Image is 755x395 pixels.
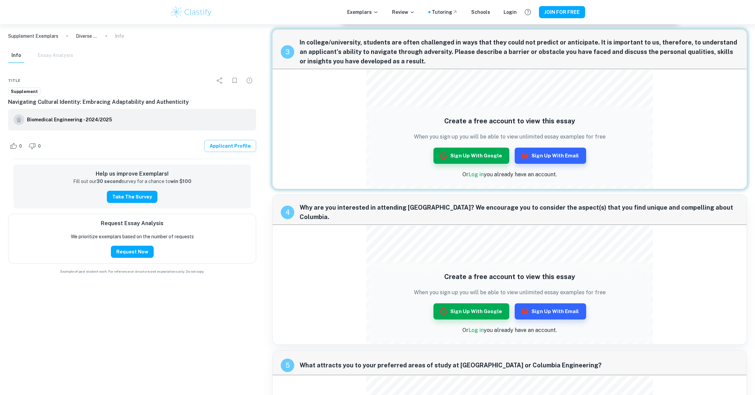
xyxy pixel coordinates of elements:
[8,269,256,274] span: Example of past student work. For reference on structure and expectations only. Do not copy.
[392,8,415,16] p: Review
[27,141,44,151] div: Dislike
[228,74,241,87] div: Bookmark
[414,272,606,282] h5: Create a free account to view this essay
[469,171,484,178] a: Log in
[8,32,58,40] a: Supplement Exemplars
[300,361,738,370] span: What attracts you to your preferred areas of study at [GEOGRAPHIC_DATA] or Columbia Engineering?
[539,6,585,18] button: JOIN FOR FREE
[281,45,294,59] div: recipe
[281,359,294,372] div: recipe
[414,326,606,334] p: Or you already have an account.
[433,303,509,320] button: Sign up with Google
[76,32,97,40] p: Diverse Texts and Resources Shaping My Intellectual Development
[101,219,163,227] h6: Request Essay Analysis
[522,6,534,18] button: Help and Feedback
[73,178,191,185] p: Fill out our survey for a chance to
[170,5,213,19] img: Clastify logo
[19,170,245,178] h6: Help us improve Exemplars!
[243,74,256,87] div: Report issue
[8,98,256,106] h6: Navigating Cultural Identity: Embracing Adaptability and Authenticity
[471,8,490,16] a: Schools
[300,38,738,66] span: In college/university, students are often challenged in ways that they could not predict or antic...
[111,246,154,258] button: Request Now
[504,8,517,16] a: Login
[27,116,112,123] h6: Biomedical Engineering - 2024/2025
[34,143,44,150] span: 0
[8,88,40,95] span: Supplement
[432,8,458,16] a: Tutoring
[414,116,606,126] h5: Create a free account to view this essay
[213,74,227,87] div: Share
[347,8,379,16] p: Exemplars
[414,288,606,297] p: When you sign up you will be able to view unlimited essay examples for free
[107,191,157,203] button: Take the Survey
[27,114,112,125] a: Biomedical Engineering - 2024/2025
[170,179,191,184] strong: win $100
[8,48,24,63] button: Info
[515,148,586,164] button: Sign up with Email
[204,140,256,152] a: Applicant Profile
[8,78,21,84] span: Title
[8,141,26,151] div: Like
[281,206,294,219] div: recipe
[8,87,40,96] a: Supplement
[414,171,606,179] p: Or you already have an account.
[96,179,122,184] strong: 30 second
[300,203,738,222] span: Why are you interested in attending [GEOGRAPHIC_DATA]? We encourage you to consider the aspect(s)...
[16,143,26,150] span: 0
[71,233,194,240] p: We prioritize exemplars based on the number of requests
[515,303,586,320] button: Sign up with Email
[115,32,124,40] p: Info
[433,148,509,164] button: Sign up with Google
[414,133,606,141] p: When you sign up you will be able to view unlimited essay examples for free
[469,327,484,333] a: Log in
